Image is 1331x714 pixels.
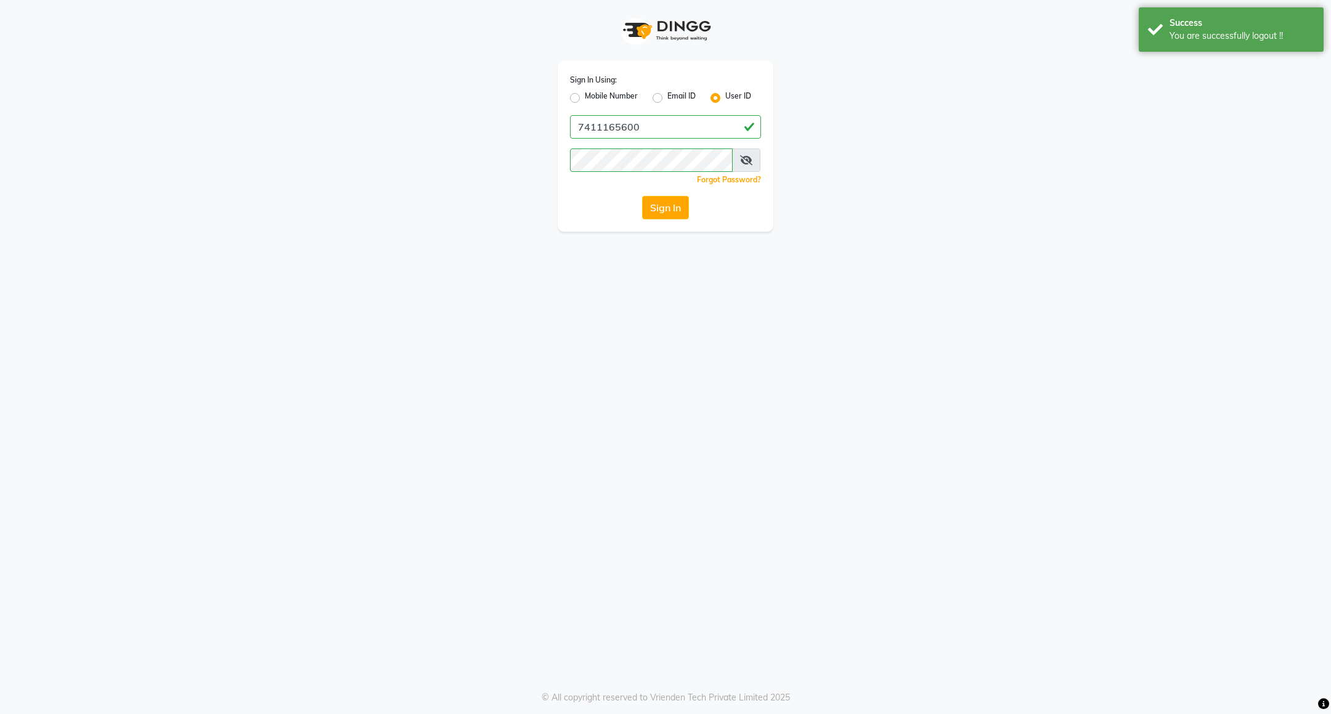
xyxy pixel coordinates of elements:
input: Username [570,115,761,139]
button: Sign In [642,196,689,219]
label: User ID [725,91,751,105]
label: Sign In Using: [570,75,617,86]
input: Username [570,148,733,172]
div: You are successfully logout !! [1170,30,1314,43]
label: Mobile Number [585,91,638,105]
div: Success [1170,17,1314,30]
a: Forgot Password? [697,175,761,184]
img: logo1.svg [616,12,715,49]
label: Email ID [667,91,696,105]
